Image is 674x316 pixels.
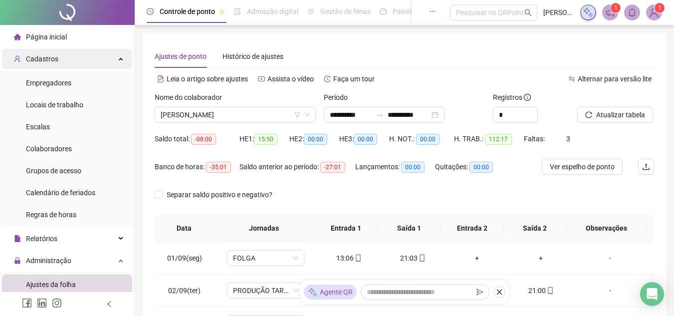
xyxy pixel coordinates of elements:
[376,111,384,119] span: swap-right
[191,134,216,145] span: -08:00
[435,161,505,173] div: Quitações:
[429,8,436,15] span: ellipsis
[320,7,371,15] span: Gestão de férias
[380,8,387,15] span: dashboard
[333,75,375,83] span: Faça um tour
[578,75,652,83] span: Alternar para versão lite
[308,287,318,298] img: sparkle-icon.fc2bf0ac1784a2077858766a79e2daf3.svg
[393,7,432,15] span: Painel do DP
[14,33,21,40] span: home
[304,285,357,300] div: Agente QR
[26,33,67,41] span: Página inicial
[517,253,565,264] div: +
[524,135,546,143] span: Faltas:
[22,298,32,308] span: facebook
[26,123,50,131] span: Escalas
[239,133,289,145] div: HE 1:
[469,162,493,173] span: 00:00
[26,257,71,265] span: Administração
[307,8,314,15] span: sun
[26,79,71,87] span: Empregadores
[324,75,331,82] span: history
[247,7,298,15] span: Admissão digital
[585,111,592,118] span: reload
[542,159,623,175] button: Ver espelho de ponto
[223,52,283,60] span: Histórico de ajustes
[614,4,618,11] span: 1
[376,111,384,119] span: to
[354,255,362,262] span: mobile
[567,215,647,242] th: Observações
[568,75,575,82] span: swap
[596,109,645,120] span: Atualizar tabela
[546,287,554,294] span: mobile
[339,133,389,145] div: HE 3:
[233,283,298,298] span: PRODUÇÃO TARDE 1
[647,5,662,20] img: 56870
[26,211,76,219] span: Regras de horas
[524,94,531,101] span: info-circle
[155,52,207,60] span: Ajustes de ponto
[52,298,62,308] span: instagram
[581,285,640,296] div: -
[147,8,154,15] span: clock-circle
[325,253,373,264] div: 13:06
[324,92,354,103] label: Período
[304,134,327,145] span: 00:00
[315,215,378,242] th: Entrada 1
[418,255,426,262] span: mobile
[583,7,594,18] img: sparkle-icon.fc2bf0ac1784a2077858766a79e2daf3.svg
[167,75,248,83] span: Leia o artigo sobre ajustes
[254,134,277,145] span: 15:50
[655,3,665,13] sup: Atualize o seu contato no menu Meus Dados
[389,133,454,145] div: H. NOT.:
[577,107,653,123] button: Atualizar tabela
[642,163,650,171] span: upload
[160,7,215,15] span: Controle de ponto
[575,223,639,234] span: Observações
[155,133,239,145] div: Saldo total:
[206,162,231,173] span: -35:01
[454,133,524,145] div: H. TRAB.:
[168,287,201,295] span: 02/09(ter)
[26,281,76,289] span: Ajustes da folha
[14,235,21,242] span: file
[14,55,21,62] span: user-add
[416,134,440,145] span: 00:00
[155,215,214,242] th: Data
[493,92,531,103] span: Registros
[543,7,574,18] span: [PERSON_NAME]
[163,189,276,200] span: Separar saldo positivo e negativo?
[294,112,300,118] span: filter
[155,161,239,173] div: Banco de horas:
[401,162,425,173] span: 00:00
[167,254,202,262] span: 01/09(seg)
[14,257,21,264] span: lock
[640,282,664,306] div: Open Intercom Messenger
[258,75,265,82] span: youtube
[155,92,228,103] label: Nome do colaborador
[234,8,241,15] span: file-done
[441,215,503,242] th: Entrada 2
[289,133,339,145] div: HE 2:
[503,215,566,242] th: Saída 2
[106,301,113,308] span: left
[37,298,47,308] span: linkedin
[214,215,315,242] th: Jornadas
[161,107,310,122] span: ARNALDO SOUSA BORGES
[378,215,441,242] th: Saída 1
[355,161,435,173] div: Lançamentos:
[628,8,637,17] span: bell
[606,8,615,17] span: notification
[320,162,345,173] span: -27:01
[233,251,298,266] span: FOLGA
[219,9,225,15] span: pushpin
[267,75,314,83] span: Assista o vídeo
[496,289,503,296] span: close
[550,161,615,172] span: Ver espelho de ponto
[26,145,72,153] span: Colaboradores
[26,235,57,243] span: Relatórios
[658,4,662,11] span: 1
[485,134,512,145] span: 112:17
[389,253,437,264] div: 21:03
